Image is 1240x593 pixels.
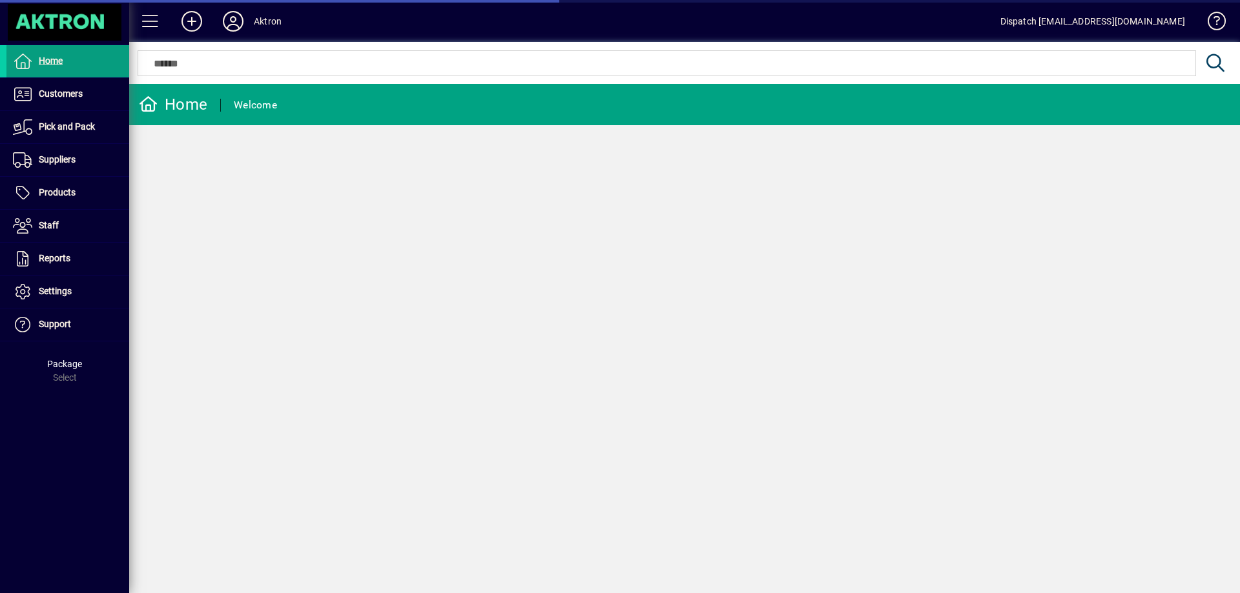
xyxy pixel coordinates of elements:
a: Pick and Pack [6,111,129,143]
a: Suppliers [6,144,129,176]
div: Aktron [254,11,282,32]
a: Knowledge Base [1198,3,1224,45]
span: Home [39,55,63,66]
a: Support [6,308,129,341]
div: Dispatch [EMAIL_ADDRESS][DOMAIN_NAME] [1000,11,1185,32]
span: Settings [39,286,72,296]
button: Profile [212,10,254,33]
a: Customers [6,78,129,110]
button: Add [171,10,212,33]
span: Reports [39,253,70,263]
span: Suppliers [39,154,76,165]
span: Pick and Pack [39,121,95,132]
a: Staff [6,210,129,242]
a: Reports [6,243,129,275]
span: Support [39,319,71,329]
a: Settings [6,276,129,308]
span: Customers [39,88,83,99]
a: Products [6,177,129,209]
div: Home [139,94,207,115]
div: Welcome [234,95,277,116]
span: Package [47,359,82,369]
span: Staff [39,220,59,230]
span: Products [39,187,76,197]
